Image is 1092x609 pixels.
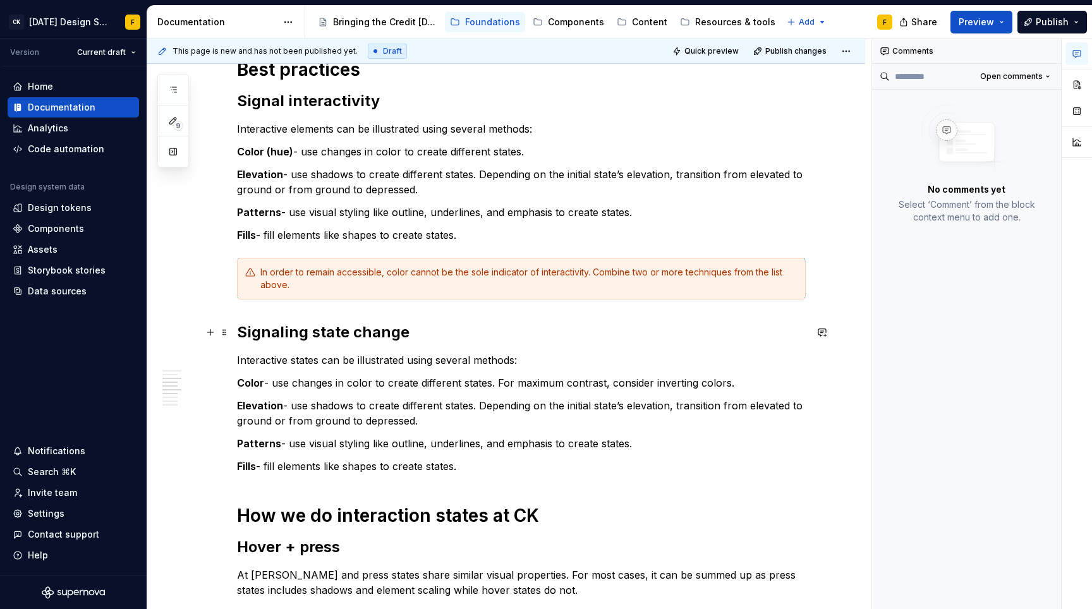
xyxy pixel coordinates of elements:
[237,398,806,428] p: - use shadows to create different states. Depending on the initial state’s elevation, transition ...
[445,12,525,32] a: Foundations
[333,16,437,28] div: Bringing the Credit [DATE] brand to life across products
[237,121,806,136] p: Interactive elements can be illustrated using several methods:
[872,39,1061,64] div: Comments
[237,168,283,181] strong: Elevation
[237,353,806,368] p: Interactive states can be illustrated using several methods:
[28,507,64,520] div: Settings
[237,459,806,474] p: - fill elements like shapes to create states.
[8,118,139,138] a: Analytics
[9,15,24,30] div: CK
[77,47,126,57] span: Current draft
[8,219,139,239] a: Components
[8,524,139,545] button: Contact support
[28,486,77,499] div: Invite team
[8,281,139,301] a: Data sources
[10,47,39,57] div: Version
[974,68,1056,85] button: Open comments
[28,143,104,155] div: Code automation
[8,198,139,218] a: Design tokens
[131,17,135,27] div: F
[1017,11,1087,33] button: Publish
[237,58,806,81] h1: Best practices
[173,121,183,131] span: 9
[313,9,780,35] div: Page tree
[28,466,76,478] div: Search ⌘K
[28,80,53,93] div: Home
[28,243,58,256] div: Assets
[10,182,85,192] div: Design system data
[8,139,139,159] a: Code automation
[8,462,139,482] button: Search ⌘K
[237,144,806,159] p: - use changes in color to create different states.
[237,167,806,197] p: - use shadows to create different states. Depending on the initial state’s elevation, transition ...
[28,285,87,298] div: Data sources
[237,227,806,243] p: - fill elements like shapes to create states.
[684,46,739,56] span: Quick preview
[237,205,806,220] p: - use visual styling like outline, underlines, and emphasis to create states.
[28,528,99,541] div: Contact support
[959,16,994,28] span: Preview
[928,183,1005,196] p: No comments yet
[765,46,827,56] span: Publish changes
[465,16,520,28] div: Foundations
[893,11,945,33] button: Share
[887,198,1046,224] p: Select ‘Comment’ from the block context menu to add one.
[612,12,672,32] a: Content
[783,13,830,31] button: Add
[313,12,442,32] a: Bringing the Credit [DATE] brand to life across products
[71,44,142,61] button: Current draft
[237,145,293,158] strong: Color (hue)
[173,46,358,56] span: This page is new and has not been published yet.
[8,97,139,118] a: Documentation
[28,222,84,235] div: Components
[237,322,806,342] h2: Signaling state change
[8,503,139,524] a: Settings
[237,537,806,557] h2: Hover + press
[669,42,744,60] button: Quick preview
[260,266,798,291] div: In order to remain accessible, color cannot be the sole indicator of interactivity. Combine two o...
[632,16,667,28] div: Content
[28,549,48,562] div: Help
[1036,16,1069,28] span: Publish
[237,92,380,110] commenthighlight: Signal interactivity
[980,71,1043,81] span: Open comments
[799,17,815,27] span: Add
[29,16,110,28] div: [DATE] Design System
[237,567,806,598] p: At [PERSON_NAME] and press states share similar visual properties. For most cases, it can be summ...
[695,16,775,28] div: Resources & tools
[8,483,139,503] a: Invite team
[548,16,604,28] div: Components
[237,206,281,219] strong: Patterns
[950,11,1012,33] button: Preview
[675,12,780,32] a: Resources & tools
[28,202,92,214] div: Design tokens
[237,229,256,241] strong: Fills
[8,239,139,260] a: Assets
[883,17,887,27] div: F
[28,445,85,457] div: Notifications
[237,437,281,450] strong: Patterns
[8,441,139,461] button: Notifications
[8,545,139,565] button: Help
[911,16,937,28] span: Share
[237,460,256,473] strong: Fills
[3,8,144,35] button: CK[DATE] Design SystemF
[237,504,806,527] h1: How we do interaction states at CK
[237,377,264,389] strong: Color
[42,586,105,599] svg: Supernova Logo
[28,264,106,277] div: Storybook stories
[28,101,95,114] div: Documentation
[28,122,68,135] div: Analytics
[237,399,283,412] strong: Elevation
[157,16,277,28] div: Documentation
[237,375,806,390] p: - use changes in color to create different states. For maximum contrast, consider inverting colors.
[8,260,139,280] a: Storybook stories
[749,42,832,60] button: Publish changes
[8,76,139,97] a: Home
[528,12,609,32] a: Components
[237,436,806,451] p: - use visual styling like outline, underlines, and emphasis to create states.
[383,46,402,56] span: Draft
